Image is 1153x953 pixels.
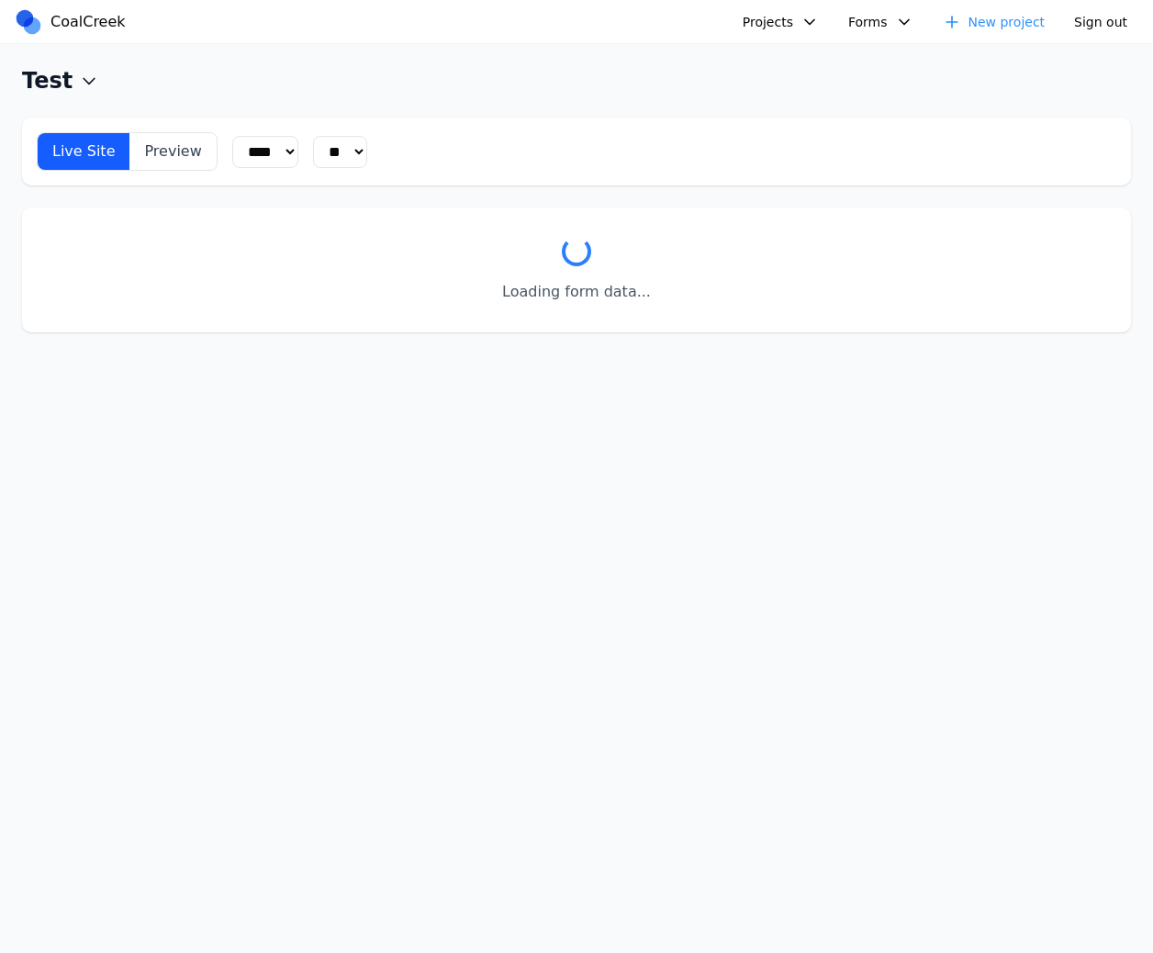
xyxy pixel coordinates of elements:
[22,66,98,95] button: Test
[51,281,1102,303] p: Loading form data...
[14,8,133,36] a: CoalCreek
[38,133,129,170] button: Live Site
[1063,8,1138,36] button: Sign out
[932,8,1057,36] a: New project
[50,11,126,33] span: CoalCreek
[129,133,216,170] button: Preview
[837,8,924,36] button: Forms
[732,8,830,36] button: Projects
